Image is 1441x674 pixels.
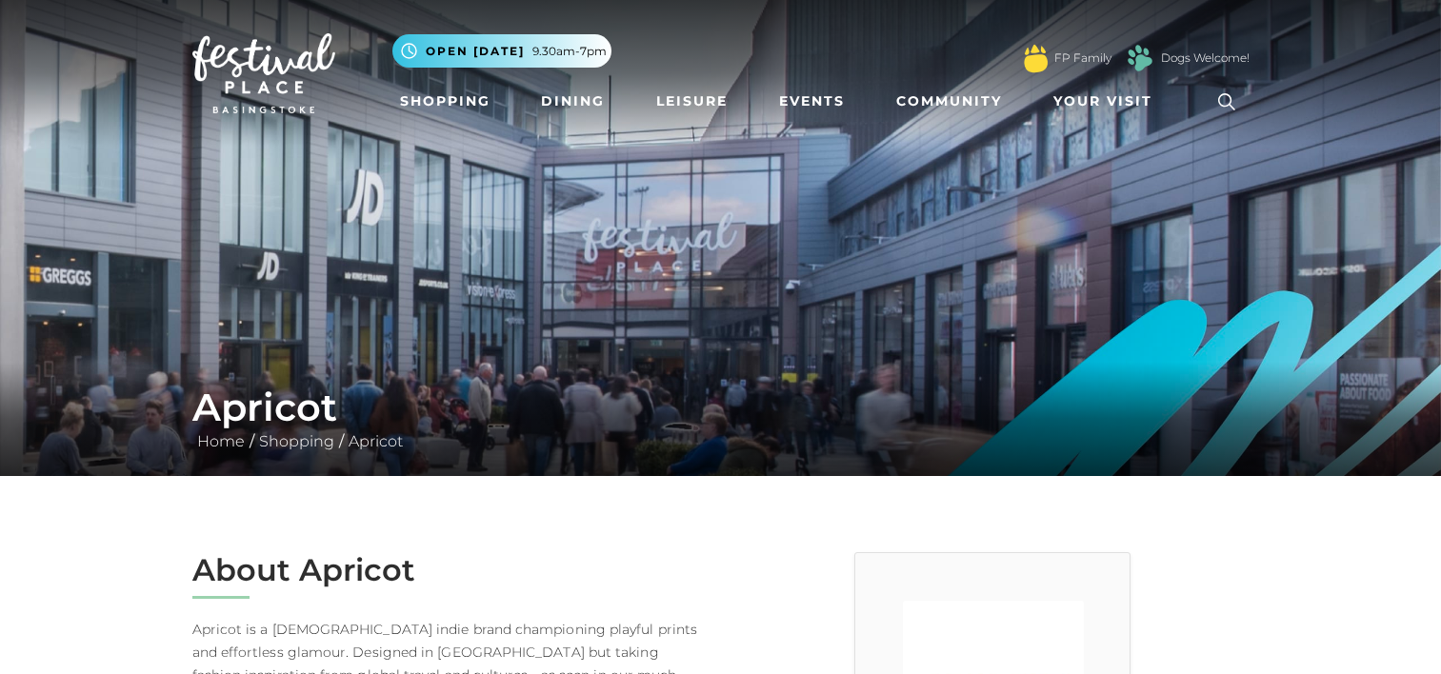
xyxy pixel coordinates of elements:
[392,34,611,68] button: Open [DATE] 9.30am-7pm
[1046,84,1170,119] a: Your Visit
[649,84,735,119] a: Leisure
[192,432,250,450] a: Home
[426,43,525,60] span: Open [DATE]
[532,43,607,60] span: 9.30am-7pm
[178,385,1264,453] div: / /
[192,385,1250,430] h1: Apricot
[1053,91,1152,111] span: Your Visit
[254,432,339,450] a: Shopping
[1054,50,1111,67] a: FP Family
[392,84,498,119] a: Shopping
[533,84,612,119] a: Dining
[192,33,335,113] img: Festival Place Logo
[344,432,408,450] a: Apricot
[1161,50,1250,67] a: Dogs Welcome!
[192,552,707,588] h2: About Apricot
[771,84,852,119] a: Events
[889,84,1010,119] a: Community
